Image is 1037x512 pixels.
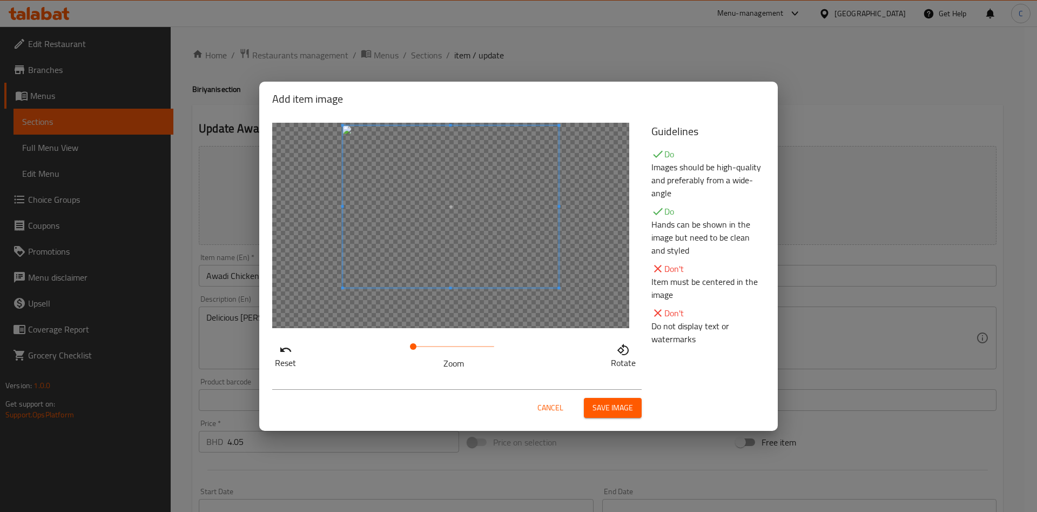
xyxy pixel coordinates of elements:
[651,123,765,140] h5: Guidelines
[651,218,765,257] p: Hands can be shown in the image but need to be clean and styled
[592,401,633,415] span: Save image
[611,356,636,369] p: Rotate
[272,341,299,368] button: Reset
[608,341,638,368] button: Rotate
[584,398,642,418] button: Save image
[651,148,765,161] p: Do
[533,398,568,418] button: Cancel
[272,90,765,108] h2: Add item image
[651,205,765,218] p: Do
[651,307,765,320] p: Don't
[413,357,494,370] p: Zoom
[651,275,765,301] p: Item must be centered in the image
[651,320,765,345] p: Do not display text or watermarks
[651,161,765,200] p: Images should be high-quality and preferably from a wide-angle
[275,356,296,369] p: Reset
[651,262,765,275] p: Don't
[537,401,563,415] span: Cancel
